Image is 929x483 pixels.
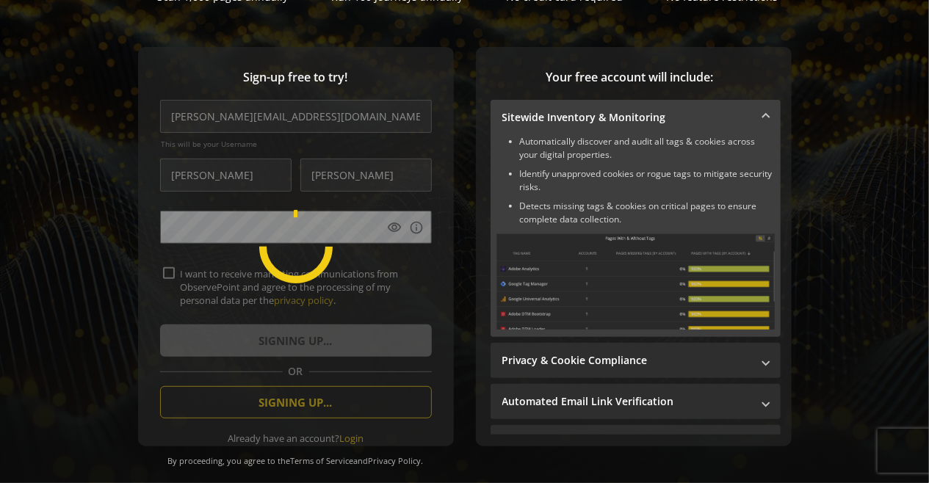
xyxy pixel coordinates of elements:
li: Identify unapproved cookies or rogue tags to mitigate security risks. [520,167,775,194]
mat-expansion-panel-header: Sitewide Inventory & Monitoring [491,100,781,135]
li: Automatically discover and audit all tags & cookies across your digital properties. [520,135,775,161]
a: Privacy Policy [369,455,422,466]
mat-expansion-panel-header: Privacy & Cookie Compliance [491,343,781,378]
div: Sitewide Inventory & Monitoring [491,135,781,337]
div: By proceeding, you agree to the and . [160,446,432,466]
mat-panel-title: Sitewide Inventory & Monitoring [502,110,751,125]
a: Terms of Service [291,455,354,466]
mat-expansion-panel-header: Automated Email Link Verification [491,384,781,419]
mat-panel-title: Privacy & Cookie Compliance [502,353,751,368]
span: Sign-up free to try! [160,69,432,86]
mat-expansion-panel-header: Performance Monitoring with Web Vitals [491,425,781,460]
img: Sitewide Inventory & Monitoring [496,233,775,330]
li: Detects missing tags & cookies on critical pages to ensure complete data collection. [520,200,775,226]
mat-panel-title: Automated Email Link Verification [502,394,751,409]
span: Your free account will include: [491,69,770,86]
